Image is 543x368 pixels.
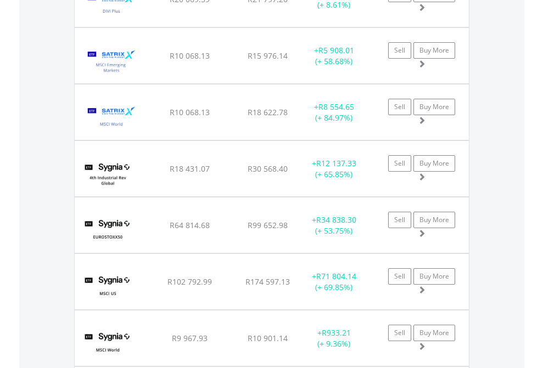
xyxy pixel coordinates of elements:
div: + (+ 9.36%) [300,327,368,349]
span: R30 568.40 [248,163,288,174]
span: R15 976.14 [248,50,288,61]
div: + (+ 84.97%) [300,101,368,123]
span: R18 431.07 [170,163,210,174]
span: R8 554.65 [318,101,354,112]
span: R10 068.13 [170,50,210,61]
span: R71 804.14 [316,271,356,281]
a: Buy More [413,42,455,59]
img: TFSA.SYGWD.png [80,324,136,363]
span: R10 901.14 [248,333,288,343]
a: Sell [388,99,411,115]
a: Sell [388,212,411,228]
a: Sell [388,155,411,172]
span: R99 652.98 [248,220,288,230]
span: R12 137.33 [316,158,356,168]
span: R9 967.93 [172,333,208,343]
img: TFSA.SYGEU.png [80,211,136,250]
span: R18 622.78 [248,107,288,117]
div: + (+ 53.75%) [300,214,368,236]
span: R10 068.13 [170,107,210,117]
span: R102 792.99 [167,276,212,287]
span: R933.21 [322,327,351,338]
a: Buy More [413,212,455,228]
a: Sell [388,325,411,341]
span: R174 597.13 [245,276,290,287]
a: Sell [388,268,411,285]
span: R34 838.30 [316,214,356,225]
span: R64 814.68 [170,220,210,230]
a: Buy More [413,325,455,341]
div: + (+ 65.85%) [300,158,368,180]
span: R5 908.01 [318,45,354,55]
a: Sell [388,42,411,59]
img: TFSA.STXWDM.png [80,98,143,137]
div: + (+ 69.85%) [300,271,368,293]
a: Buy More [413,155,455,172]
img: TFSA.SYGUS.png [80,268,136,307]
a: Buy More [413,99,455,115]
a: Buy More [413,268,455,285]
div: + (+ 58.68%) [300,45,368,67]
img: TFSA.STXEMG.png [80,42,143,81]
img: TFSA.SYG4IR.png [80,155,136,194]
